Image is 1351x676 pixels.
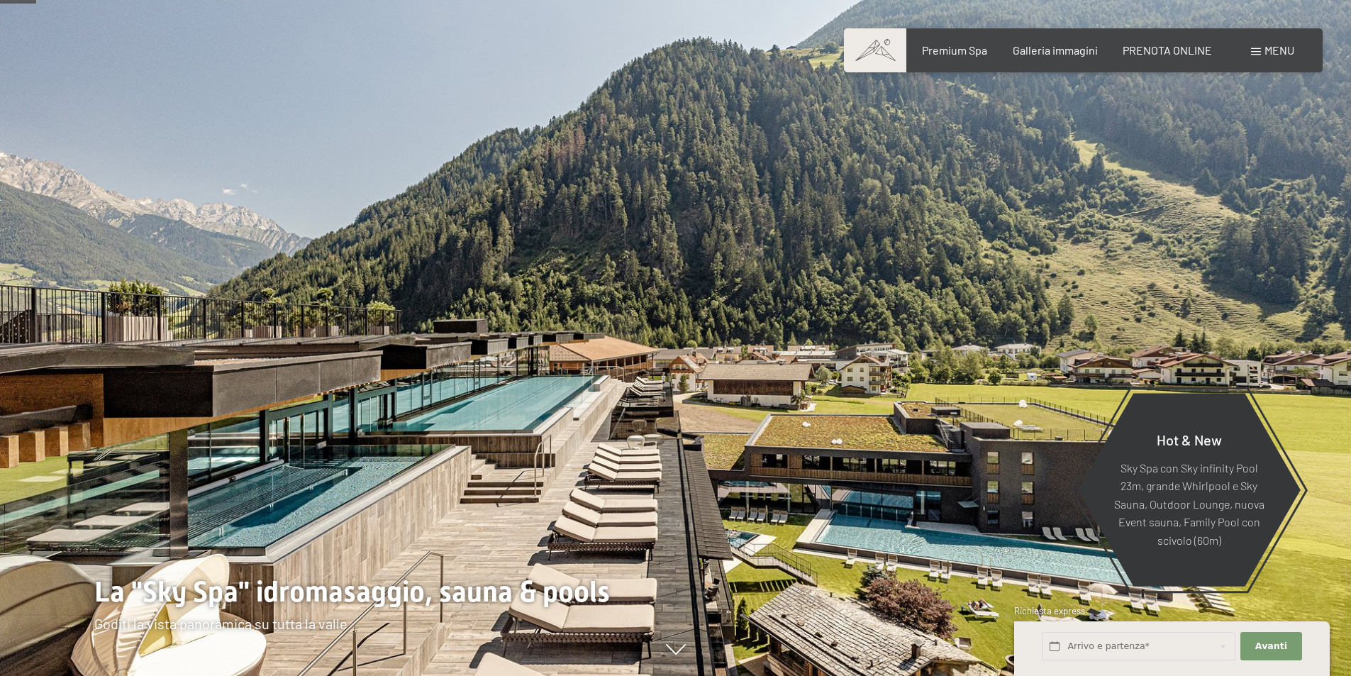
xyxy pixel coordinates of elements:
span: Hot & New [1157,431,1222,448]
span: Richiesta express [1014,605,1085,616]
button: Avanti [1240,632,1301,661]
a: PRENOTA ONLINE [1123,43,1212,57]
p: Sky Spa con Sky infinity Pool 23m, grande Whirlpool e Sky Sauna, Outdoor Lounge, nuova Event saun... [1112,458,1266,549]
a: Premium Spa [922,43,987,57]
span: Menu [1264,43,1294,57]
span: Avanti [1255,640,1287,653]
a: Hot & New Sky Spa con Sky infinity Pool 23m, grande Whirlpool e Sky Sauna, Outdoor Lounge, nuova ... [1077,392,1301,587]
a: Galleria immagini [1013,43,1098,57]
